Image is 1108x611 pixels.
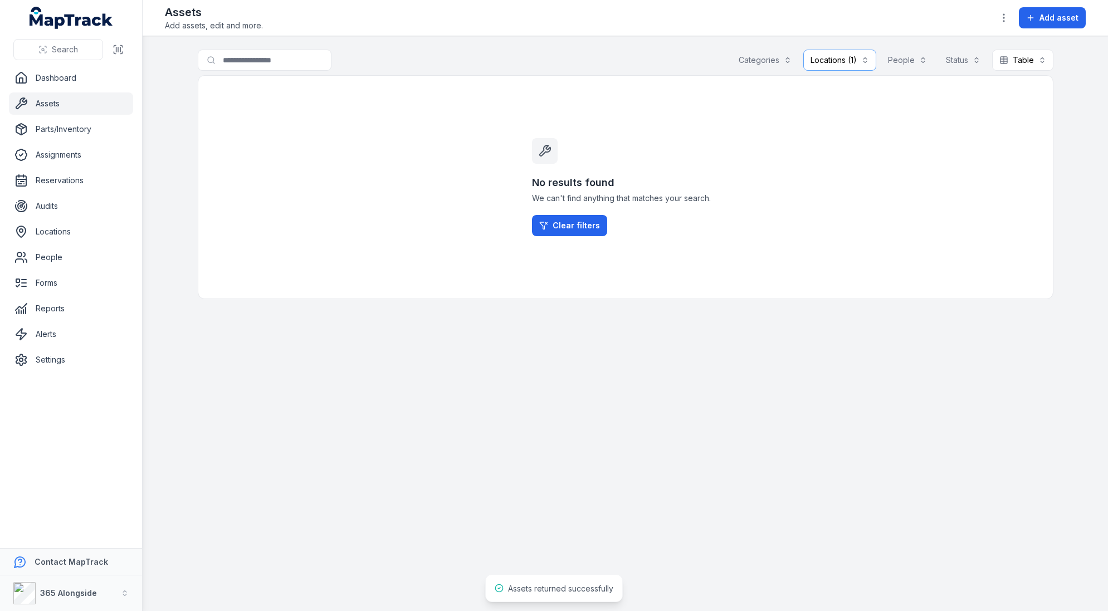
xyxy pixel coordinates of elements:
[9,92,133,115] a: Assets
[992,50,1053,71] button: Table
[532,215,607,236] a: Clear filters
[1039,12,1078,23] span: Add asset
[9,144,133,166] a: Assignments
[165,20,263,31] span: Add assets, edit and more.
[30,7,113,29] a: MapTrack
[939,50,988,71] button: Status
[9,118,133,140] a: Parts/Inventory
[165,4,263,20] h2: Assets
[35,557,108,566] strong: Contact MapTrack
[9,297,133,320] a: Reports
[532,175,719,190] h3: No results found
[532,193,719,204] span: We can't find anything that matches your search.
[9,272,133,294] a: Forms
[9,323,133,345] a: Alerts
[9,169,133,192] a: Reservations
[52,44,78,55] span: Search
[1019,7,1086,28] button: Add asset
[9,67,133,89] a: Dashboard
[9,221,133,243] a: Locations
[9,195,133,217] a: Audits
[731,50,799,71] button: Categories
[13,39,103,60] button: Search
[40,588,97,598] strong: 365 Alongside
[881,50,934,71] button: People
[803,50,876,71] button: Locations (1)
[9,246,133,268] a: People
[508,584,613,593] span: Assets returned successfully
[9,349,133,371] a: Settings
